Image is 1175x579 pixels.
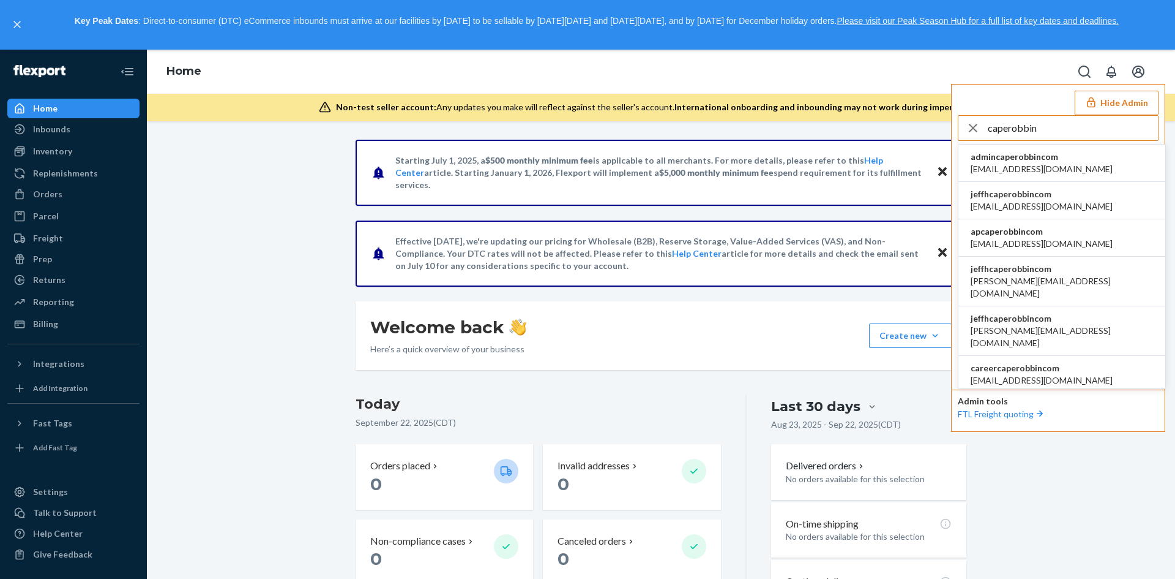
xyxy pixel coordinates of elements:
span: apcaperobbincom [971,225,1113,238]
a: Help Center [672,248,722,259]
div: Last 30 days [771,397,860,416]
p: Admin tools [958,395,1158,407]
a: Home [7,99,140,118]
a: Billing [7,314,140,334]
span: [EMAIL_ADDRESS][DOMAIN_NAME] [971,163,1113,175]
button: Orders placed 0 [356,444,533,510]
div: Add Integration [33,383,88,393]
img: Flexport logo [13,65,65,77]
span: 0 [558,474,569,494]
span: [EMAIL_ADDRESS][DOMAIN_NAME] [971,200,1113,213]
button: Close [934,244,950,262]
a: Help Center [395,155,883,178]
a: Inbounds [7,119,140,139]
span: [EMAIL_ADDRESS][DOMAIN_NAME] [971,238,1113,250]
button: Hide Admin [1075,91,1158,115]
p: Invalid addresses [558,459,630,473]
a: Add Fast Tag [7,438,140,458]
div: Returns [33,274,65,286]
button: Open account menu [1126,59,1151,84]
a: Prep [7,249,140,269]
span: jeffhcaperobbincom [971,312,1153,325]
span: Chat [27,9,52,20]
div: Talk to Support [33,507,97,519]
button: Open Search Box [1072,59,1097,84]
span: [EMAIL_ADDRESS][DOMAIN_NAME] [971,374,1113,387]
a: Freight [7,229,140,248]
div: Integrations [33,358,84,370]
p: No orders available for this selection [786,531,952,543]
p: No orders available for this selection [786,473,952,485]
h1: Welcome back [370,316,526,338]
button: Open notifications [1099,59,1124,84]
div: Any updates you make will reflect against the seller's account. [336,101,991,113]
div: Give Feedback [33,548,92,561]
p: Here’s a quick overview of your business [370,343,526,355]
div: Reporting [33,296,74,308]
p: : Direct-to-consumer (DTC) eCommerce inbounds must arrive at our facilities by [DATE] to be sella... [29,11,1164,32]
span: International onboarding and inbounding may not work during impersonation. [674,102,991,112]
button: Talk to Support [7,503,140,523]
span: 0 [370,548,382,569]
button: Close [934,164,950,181]
a: Replenishments [7,164,140,183]
button: Close Navigation [115,59,140,84]
div: Parcel [33,210,59,222]
p: September 22, 2025 ( CDT ) [356,417,721,429]
span: $500 monthly minimum fee [485,155,593,165]
img: hand-wave emoji [509,319,526,336]
a: Orders [7,184,140,204]
div: Replenishments [33,167,98,180]
a: Add Integration [7,379,140,398]
a: Help Center [7,524,140,543]
div: Orders [33,188,62,200]
button: Fast Tags [7,414,140,433]
button: Invalid addresses 0 [543,444,720,510]
p: Starting July 1, 2025, a is applicable to all merchants. For more details, please refer to this a... [395,154,925,191]
a: Returns [7,270,140,290]
p: Non-compliance cases [370,534,466,548]
div: Home [33,102,58,115]
span: jeffhcaperobbincom [971,188,1113,200]
div: Freight [33,232,63,244]
span: careercaperobbincom [971,362,1113,374]
button: Delivered orders [786,459,866,473]
span: 0 [558,548,569,569]
button: close, [11,18,23,31]
span: [PERSON_NAME][EMAIL_ADDRESS][DOMAIN_NAME] [971,325,1153,349]
input: Search or paste seller ID [988,116,1158,140]
button: Give Feedback [7,545,140,564]
span: [PERSON_NAME][EMAIL_ADDRESS][DOMAIN_NAME] [971,275,1153,300]
span: Non-test seller account: [336,102,436,112]
div: Settings [33,486,68,498]
div: Help Center [33,528,83,540]
div: Prep [33,253,52,265]
div: Add Fast Tag [33,442,77,453]
p: Effective [DATE], we're updating our pricing for Wholesale (B2B), Reserve Storage, Value-Added Se... [395,235,925,272]
a: Inventory [7,142,140,161]
p: Canceled orders [558,534,626,548]
div: Fast Tags [33,417,72,430]
a: Please visit our Peak Season Hub for a full list of key dates and deadlines. [837,16,1119,26]
strong: Key Peak Dates [75,16,138,26]
ol: breadcrumbs [157,54,211,89]
span: $5,000 monthly minimum fee [659,167,774,178]
h3: Today [356,395,721,414]
p: On-time shipping [786,517,859,531]
a: FTL Freight quoting [958,409,1046,419]
div: Billing [33,318,58,330]
div: Inbounds [33,123,70,135]
span: 0 [370,474,382,494]
span: admincaperobbincom [971,151,1113,163]
a: Reporting [7,292,140,312]
a: Home [166,64,201,78]
a: Settings [7,482,140,502]
button: Create new [869,324,952,348]
p: Aug 23, 2025 - Sep 22, 2025 ( CDT ) [771,418,901,431]
p: Orders placed [370,459,430,473]
div: Inventory [33,145,72,157]
span: jeffhcaperobbincom [971,263,1153,275]
button: Integrations [7,354,140,374]
a: Parcel [7,206,140,226]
